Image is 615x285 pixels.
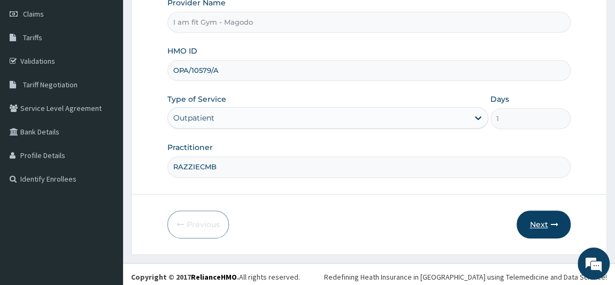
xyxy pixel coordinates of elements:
span: Claims [23,9,44,19]
strong: Copyright © 2017 . [131,272,239,282]
div: Chat with us now [56,60,180,74]
a: RelianceHMO [191,272,237,282]
label: HMO ID [167,46,197,56]
button: Previous [167,211,229,238]
span: Tariffs [23,33,42,42]
input: Enter HMO ID [167,60,571,81]
textarea: Type your message and hit 'Enter' [5,179,204,217]
input: Enter Name [167,156,571,177]
div: Minimize live chat window [175,5,201,31]
label: Days [490,94,509,104]
span: Tariff Negotiation [23,80,78,89]
span: We're online! [62,78,148,186]
div: Redefining Heath Insurance in [GEOGRAPHIC_DATA] using Telemedicine and Data Science! [324,272,607,282]
label: Type of Service [167,94,226,104]
button: Next [517,211,571,238]
label: Practitioner [167,142,213,153]
img: d_794563401_company_1708531726252_794563401 [20,54,43,80]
